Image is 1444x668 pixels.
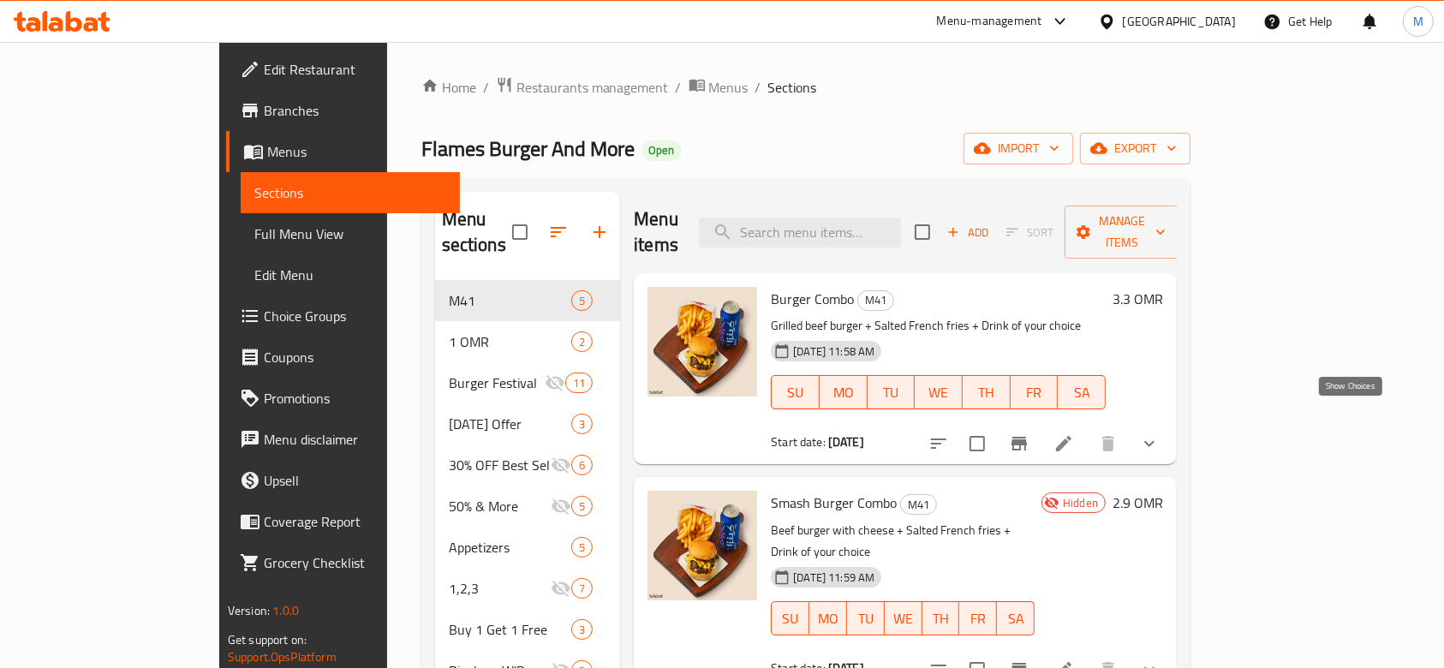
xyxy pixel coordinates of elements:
button: Add [940,219,995,246]
button: MO [809,601,847,635]
button: FR [1011,375,1059,409]
a: Edit menu item [1053,433,1074,454]
div: items [571,578,593,599]
span: Add item [940,219,995,246]
span: MO [816,606,840,631]
div: items [571,331,593,352]
div: 1 OMR2 [435,321,621,362]
div: items [571,290,593,311]
button: TU [868,375,916,409]
span: FR [1017,380,1052,405]
svg: Inactive section [551,578,571,599]
span: M41 [858,290,893,310]
a: Coupons [226,337,461,378]
span: TU [854,606,878,631]
button: WE [915,375,963,409]
a: Menus [226,131,461,172]
a: Edit Restaurant [226,49,461,90]
a: Menus [689,76,749,98]
button: show more [1129,423,1170,464]
span: Menu disclaimer [264,429,447,450]
span: Branches [264,100,447,121]
button: FR [959,601,997,635]
svg: Inactive section [545,373,565,393]
a: Menu disclaimer [226,419,461,460]
h6: 2.9 OMR [1113,491,1163,515]
span: SU [779,606,803,631]
span: Menus [709,77,749,98]
button: Branch-specific-item [999,423,1040,464]
p: Grilled beef burger + Salted French fries + Drink of your choice [771,315,1106,337]
span: Edit Menu [254,265,447,285]
div: [DATE] Offer3 [435,403,621,444]
span: [DATE] 11:59 AM [786,570,881,586]
span: Menus [267,141,447,162]
span: Buy 1 Get 1 Free [449,619,571,640]
a: Restaurants management [496,76,669,98]
span: Coupons [264,347,447,367]
h2: Menu items [634,206,678,258]
div: items [571,496,593,516]
span: Get support on: [228,629,307,651]
div: items [571,619,593,640]
div: items [571,537,593,558]
span: Open [642,143,682,158]
span: Burger Combo [771,286,854,312]
div: 1 OMR [449,331,571,352]
span: 5 [572,293,592,309]
button: TH [963,375,1011,409]
a: Support.OpsPlatform [228,646,337,668]
span: 6 [572,457,592,474]
span: SA [1065,380,1099,405]
div: M415 [435,280,621,321]
div: Burger Festival [449,373,545,393]
span: TH [970,380,1004,405]
span: 50% & More [449,496,551,516]
button: SA [1058,375,1106,409]
span: Select all sections [502,214,538,250]
input: search [699,218,901,248]
a: Edit Menu [241,254,461,295]
a: Coverage Report [226,501,461,542]
button: Add section [579,212,620,253]
div: Open [642,140,682,161]
a: Branches [226,90,461,131]
span: [DATE] Offer [449,414,571,434]
button: SU [771,601,809,635]
span: Start date: [771,431,826,453]
img: Burger Combo [647,287,757,397]
span: export [1094,138,1177,159]
span: TH [929,606,953,631]
span: Upsell [264,470,447,491]
button: TH [922,601,960,635]
span: 5 [572,498,592,515]
button: SA [997,601,1035,635]
b: [DATE] [828,431,864,453]
button: SU [771,375,820,409]
span: Hidden [1056,495,1105,511]
span: Restaurants management [516,77,669,98]
div: 30% OFF Best Sellers6 [435,444,621,486]
span: 1.0.0 [272,599,299,622]
span: Sections [254,182,447,203]
button: TU [847,601,885,635]
span: 1,2,3 [449,578,551,599]
span: 30% OFF Best Sellers [449,455,551,475]
span: Flames Burger And More [421,129,635,168]
span: MO [826,380,861,405]
span: Grocery Checklist [264,552,447,573]
div: M41 [900,494,937,515]
span: 5 [572,540,592,556]
span: SA [1004,606,1028,631]
span: import [977,138,1059,159]
span: Sort sections [538,212,579,253]
a: Sections [241,172,461,213]
button: Manage items [1065,206,1179,259]
button: sort-choices [918,423,959,464]
span: WE [892,606,916,631]
span: Full Menu View [254,224,447,244]
span: M41 [901,495,936,515]
span: Select section [904,214,940,250]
